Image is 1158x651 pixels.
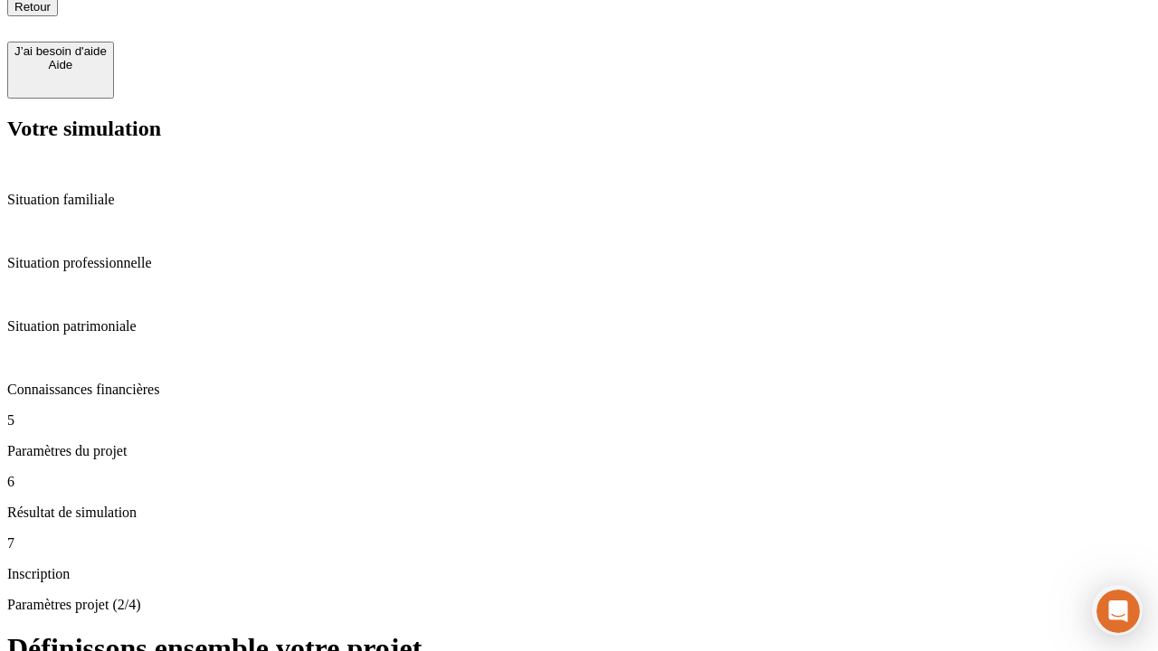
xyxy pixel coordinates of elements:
[7,117,1151,141] h2: Votre simulation
[7,566,1151,582] p: Inscription
[14,44,107,58] div: J’ai besoin d'aide
[14,58,107,71] div: Aide
[7,597,1151,613] p: Paramètres projet (2/4)
[7,255,1151,271] p: Situation professionnelle
[7,382,1151,398] p: Connaissances financières
[7,535,1151,552] p: 7
[7,192,1151,208] p: Situation familiale
[7,505,1151,521] p: Résultat de simulation
[1096,590,1140,633] iframe: Intercom live chat
[7,474,1151,490] p: 6
[7,412,1151,429] p: 5
[7,318,1151,335] p: Situation patrimoniale
[1092,585,1143,636] iframe: Intercom live chat discovery launcher
[7,42,114,99] button: J’ai besoin d'aideAide
[7,443,1151,459] p: Paramètres du projet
